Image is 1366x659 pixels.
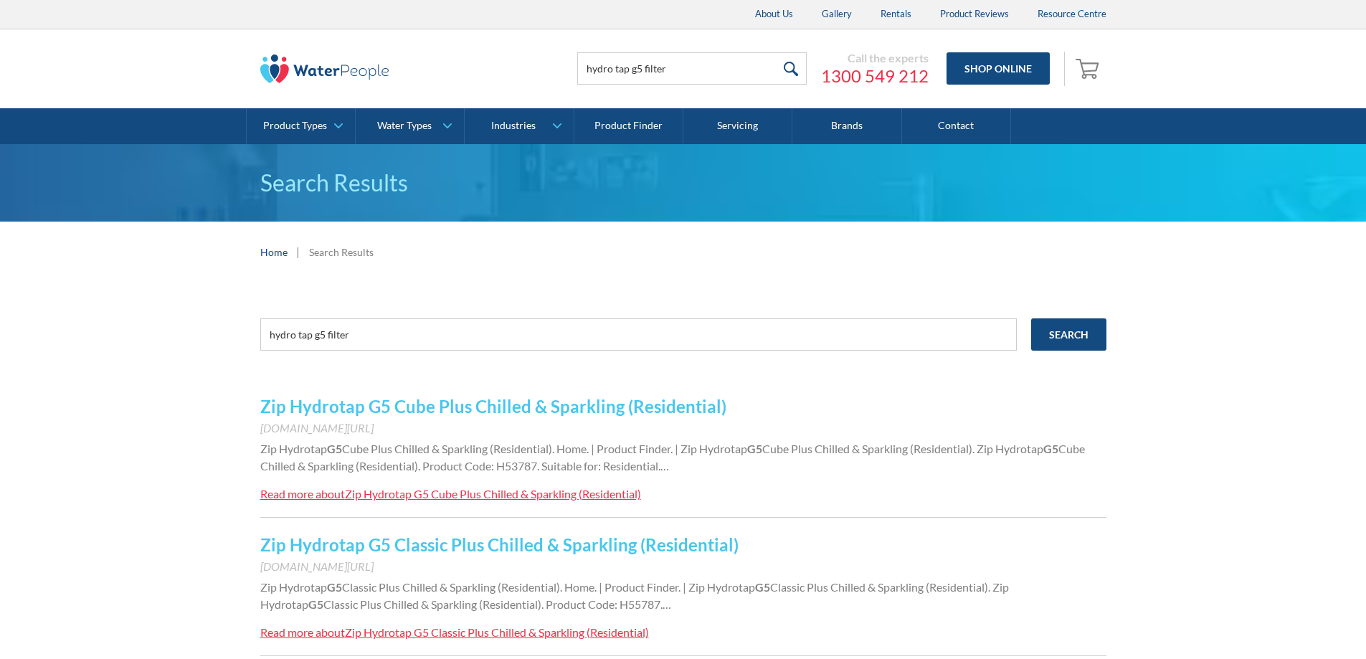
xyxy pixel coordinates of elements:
input: Search products [577,52,807,85]
div: Zip Hydrotap G5 Cube Plus Chilled & Sparkling (Residential) [345,487,641,501]
span: Classic Plus Chilled & Sparkling (Residential). Zip Hydrotap [260,580,1009,611]
div: Read more about [260,625,345,639]
div: | [295,243,302,260]
span: Classic Plus Chilled & Sparkling (Residential). Product Code: H55787. [323,597,663,611]
input: Search [1031,318,1106,351]
span: Cube Plus Chilled & Sparkling (Residential). Home. | Product Finder. | Zip Hydrotap [342,442,747,455]
a: Shop Online [947,52,1050,85]
span: Classic Plus Chilled & Sparkling (Residential). Home. | Product Finder. | Zip Hydrotap [342,580,755,594]
span: … [660,459,669,473]
div: [DOMAIN_NAME][URL] [260,558,1106,575]
strong: G5 [1043,442,1058,455]
a: Industries [465,108,573,144]
span: … [663,597,671,611]
div: Call the experts [821,51,929,65]
div: Read more about [260,487,345,501]
a: Open empty cart [1072,52,1106,86]
div: Water Types [377,120,432,132]
a: Water Types [356,108,464,144]
a: Product Types [247,108,355,144]
span: Cube Chilled & Sparkling (Residential). Product Code: H53787. Suitable for: Residential. [260,442,1085,473]
div: Zip Hydrotap G5 Classic Plus Chilled & Sparkling (Residential) [345,625,649,639]
a: Product Finder [574,108,683,144]
a: 1300 549 212 [821,65,929,87]
strong: G5 [755,580,770,594]
div: Industries [491,120,536,132]
a: Contact [902,108,1011,144]
h1: Search Results [260,166,1106,200]
iframe: podium webchat widget bubble [1223,587,1366,659]
a: Home [260,245,288,260]
div: Search Results [309,245,374,260]
div: Product Types [263,120,327,132]
iframe: podium webchat widget prompt [1122,433,1366,605]
a: Zip Hydrotap G5 Cube Plus Chilled & Sparkling (Residential) [260,396,726,417]
div: [DOMAIN_NAME][URL] [260,419,1106,437]
img: The Water People [260,54,389,83]
a: Brands [792,108,901,144]
span: Cube Plus Chilled & Sparkling (Residential). Zip Hydrotap [762,442,1043,455]
a: Zip Hydrotap G5 Classic Plus Chilled & Sparkling (Residential) [260,534,739,555]
img: shopping cart [1076,57,1103,80]
span: Zip Hydrotap [260,442,327,455]
strong: G5 [327,442,342,455]
a: Read more aboutZip Hydrotap G5 Classic Plus Chilled & Sparkling (Residential) [260,624,649,641]
strong: G5 [308,597,323,611]
input: e.g. chilled water cooler [260,318,1017,351]
span: Zip Hydrotap [260,580,327,594]
a: Read more aboutZip Hydrotap G5 Cube Plus Chilled & Sparkling (Residential) [260,485,641,503]
a: Servicing [683,108,792,144]
strong: G5 [327,580,342,594]
strong: G5 [747,442,762,455]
